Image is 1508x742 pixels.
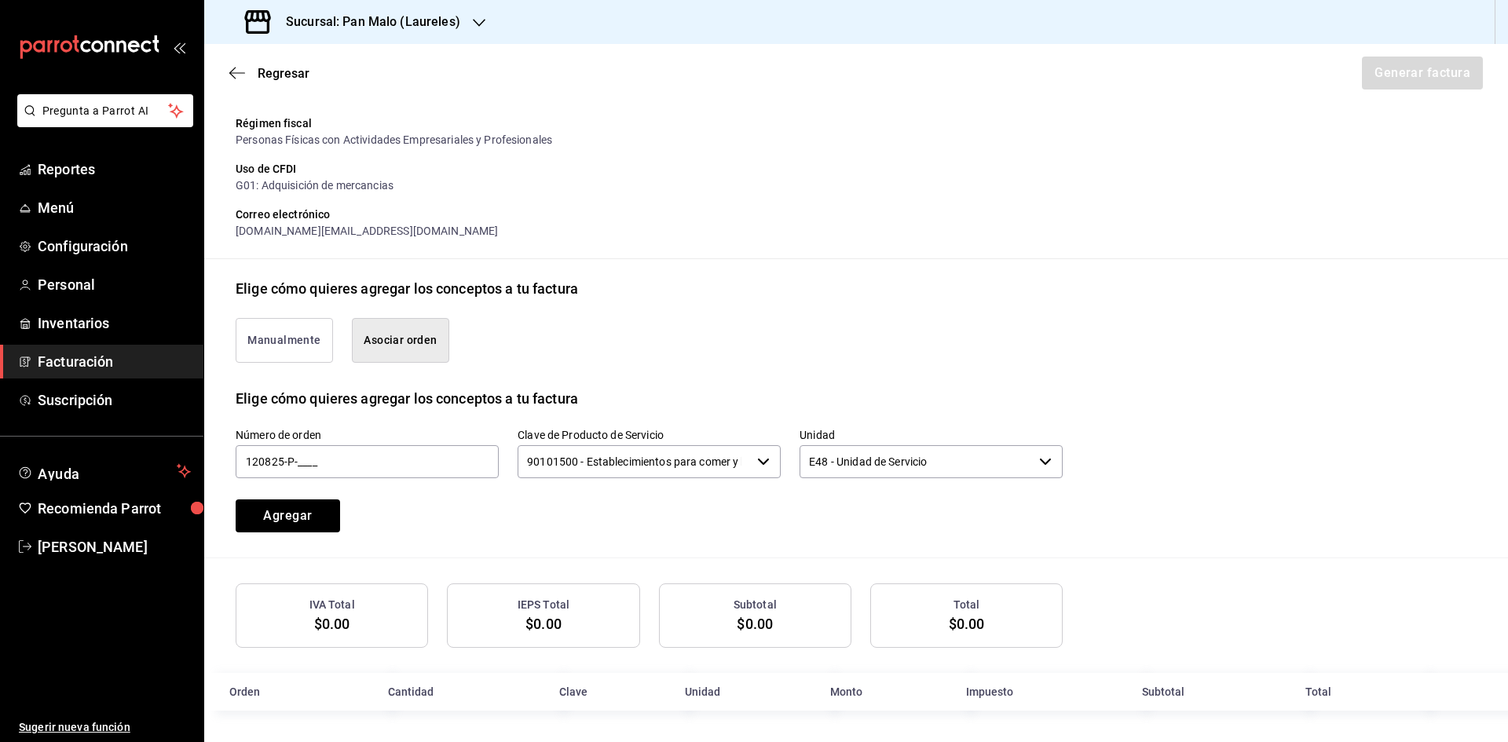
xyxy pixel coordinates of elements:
button: open_drawer_menu [173,41,185,53]
button: Asociar orden [352,318,449,363]
span: Sugerir nueva función [19,719,191,736]
span: Inventarios [38,313,191,334]
div: Correo electrónico [236,207,1063,223]
th: Subtotal [1133,673,1296,711]
label: Clave de Producto de Servicio [518,429,781,440]
th: Cantidad [379,673,551,711]
th: Monto [821,673,957,711]
div: Uso de CFDI [236,161,1063,177]
div: Elige cómo quieres agregar los conceptos a tu factura [236,278,578,299]
span: $0.00 [737,616,773,632]
span: Menú [38,197,191,218]
span: Personal [38,274,191,295]
span: $0.00 [949,616,985,632]
th: Total [1296,673,1415,711]
th: Orden [204,673,379,711]
input: 000000-P-0000 [236,445,499,478]
div: Elige cómo quieres agregar los conceptos a tu factura [236,388,578,409]
h3: Subtotal [734,597,777,613]
span: $0.00 [525,616,562,632]
span: $0.00 [314,616,350,632]
span: Ayuda [38,462,170,481]
span: Configuración [38,236,191,257]
label: Número de orden [236,429,499,440]
div: Régimen fiscal [236,115,1063,132]
button: Manualmente [236,318,333,363]
input: Elige una opción [800,445,1033,478]
label: Unidad [800,429,1063,440]
th: Unidad [675,673,820,711]
div: [DOMAIN_NAME][EMAIL_ADDRESS][DOMAIN_NAME] [236,223,1063,239]
button: Agregar [236,499,340,532]
h3: IVA Total [309,597,355,613]
span: Regresar [258,66,309,81]
button: Regresar [229,66,309,81]
input: Elige una opción [518,445,751,478]
button: Pregunta a Parrot AI [17,94,193,127]
span: Recomienda Parrot [38,498,191,519]
a: Pregunta a Parrot AI [11,114,193,130]
th: Clave [550,673,675,711]
span: Reportes [38,159,191,180]
span: Facturación [38,351,191,372]
h3: Sucursal: Pan Malo (Laureles) [273,13,460,31]
div: G01: Adquisición de mercancias [236,177,1063,194]
th: Impuesto [957,673,1133,711]
span: Pregunta a Parrot AI [42,103,169,119]
span: [PERSON_NAME] [38,536,191,557]
span: Suscripción [38,389,191,411]
h3: IEPS Total [518,597,569,613]
h3: Total [953,597,980,613]
div: Personas Físicas con Actividades Empresariales y Profesionales [236,132,1063,148]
